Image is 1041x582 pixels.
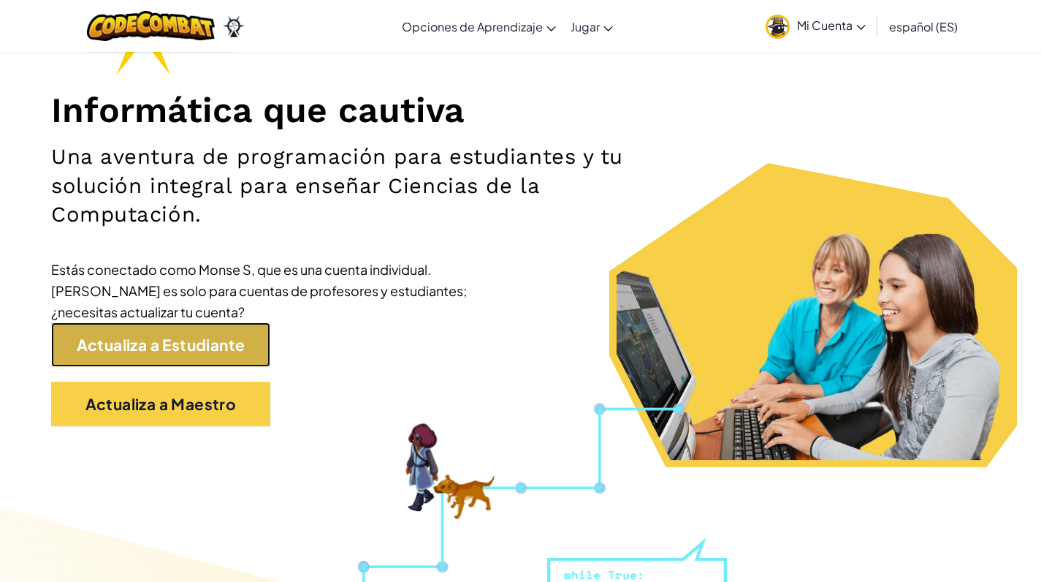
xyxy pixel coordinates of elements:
[571,19,600,34] span: Jugar
[402,19,543,34] span: Opciones de Aprendizaje
[51,259,489,322] div: Estás conectado como Monse S, que es una cuenta individual. [PERSON_NAME] es solo para cuentas de...
[797,18,866,33] span: Mi Cuenta
[394,7,563,46] a: Opciones de Aprendizaje
[222,15,245,37] img: Ozaria
[51,143,680,230] h2: Una aventura de programación para estudiantes y tu solución integral para enseñar Ciencias de la ...
[563,7,620,46] a: Jugar
[51,382,270,426] a: Actualiza a Maestro
[87,11,215,41] img: CodeCombat logo
[766,15,790,39] img: avatar
[51,322,270,367] a: Actualiza a Estudiante
[51,89,990,132] h1: Informática que cautiva
[889,19,958,34] span: español (ES)
[882,7,965,46] a: español (ES)
[758,3,873,49] a: Mi Cuenta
